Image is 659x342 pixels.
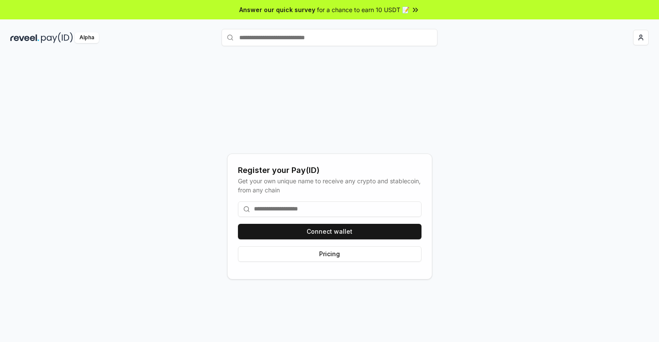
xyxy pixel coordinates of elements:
img: pay_id [41,32,73,43]
span: Answer our quick survey [239,5,315,14]
div: Register your Pay(ID) [238,164,421,176]
span: for a chance to earn 10 USDT 📝 [317,5,409,14]
img: reveel_dark [10,32,39,43]
button: Connect wallet [238,224,421,239]
div: Get your own unique name to receive any crypto and stablecoin, from any chain [238,176,421,195]
div: Alpha [75,32,99,43]
button: Pricing [238,246,421,262]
